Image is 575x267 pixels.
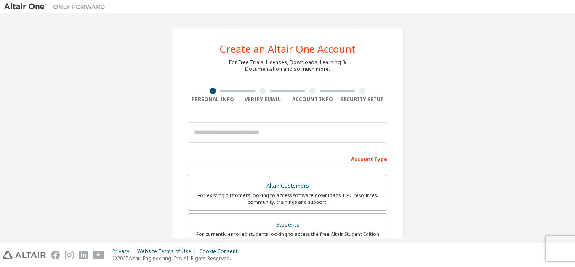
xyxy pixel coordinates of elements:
[220,44,356,54] div: Create an Altair One Account
[229,59,346,73] div: For Free Trials, Licenses, Downloads, Learning & Documentation and so much more.
[112,255,242,262] p: © 2025 Altair Engineering, Inc. All Rights Reserved.
[93,251,105,259] img: youtube.svg
[338,96,388,103] div: Security Setup
[51,251,60,259] img: facebook.svg
[199,248,242,255] div: Cookie Consent
[188,96,238,103] div: Personal Info
[193,231,382,244] div: For currently enrolled students looking to access the free Altair Student Edition bundle and all ...
[287,96,338,103] div: Account Info
[112,248,137,255] div: Privacy
[65,251,74,259] img: instagram.svg
[3,251,46,259] img: altair_logo.svg
[79,251,88,259] img: linkedin.svg
[193,219,382,231] div: Students
[188,152,387,165] div: Account Type
[137,248,199,255] div: Website Terms of Use
[193,180,382,192] div: Altair Customers
[193,192,382,205] div: For existing customers looking to access software downloads, HPC resources, community, trainings ...
[4,3,109,11] img: Altair One
[238,96,288,103] div: Verify Email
